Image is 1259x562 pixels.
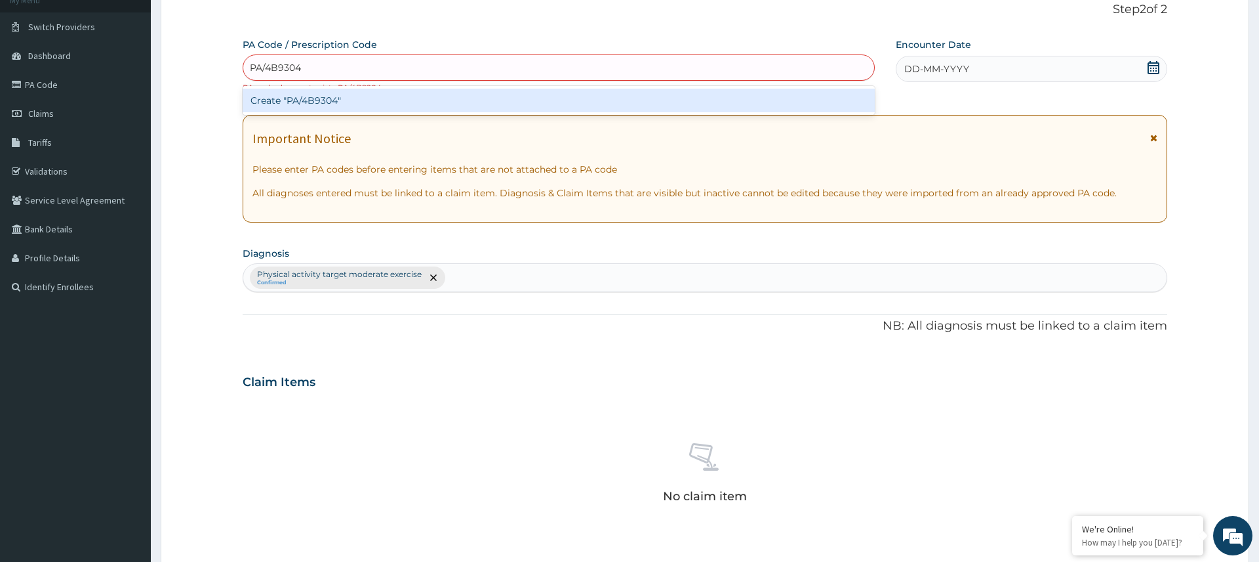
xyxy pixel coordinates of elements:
span: Claims [28,108,54,119]
span: DD-MM-YYYY [904,62,969,76]
div: Create "PA/4B9304" [243,89,875,112]
span: Tariffs [28,137,52,148]
p: How may I help you today? [1082,537,1193,548]
label: Diagnosis [243,247,289,260]
p: Please enter PA codes before entering items that are not attached to a PA code [252,163,1157,176]
small: PA code does not exist : PA/4B9204 [243,83,382,93]
span: Dashboard [28,50,71,62]
div: Chat with us now [68,74,220,91]
label: Encounter Date [896,38,971,51]
h3: Claim Items [243,376,315,390]
span: Switch Providers [28,21,95,33]
div: We're Online! [1082,523,1193,535]
div: Minimize live chat window [215,7,247,38]
p: Step 2 of 2 [243,3,1167,17]
textarea: Type your message and hit 'Enter' [7,358,250,404]
h1: Important Notice [252,131,351,146]
img: d_794563401_company_1708531726252_794563401 [24,66,53,98]
span: We're online! [76,165,181,298]
p: All diagnoses entered must be linked to a claim item. Diagnosis & Claim Items that are visible bu... [252,186,1157,200]
p: No claim item [663,490,747,503]
label: PA Code / Prescription Code [243,38,377,51]
p: NB: All diagnosis must be linked to a claim item [243,318,1167,335]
